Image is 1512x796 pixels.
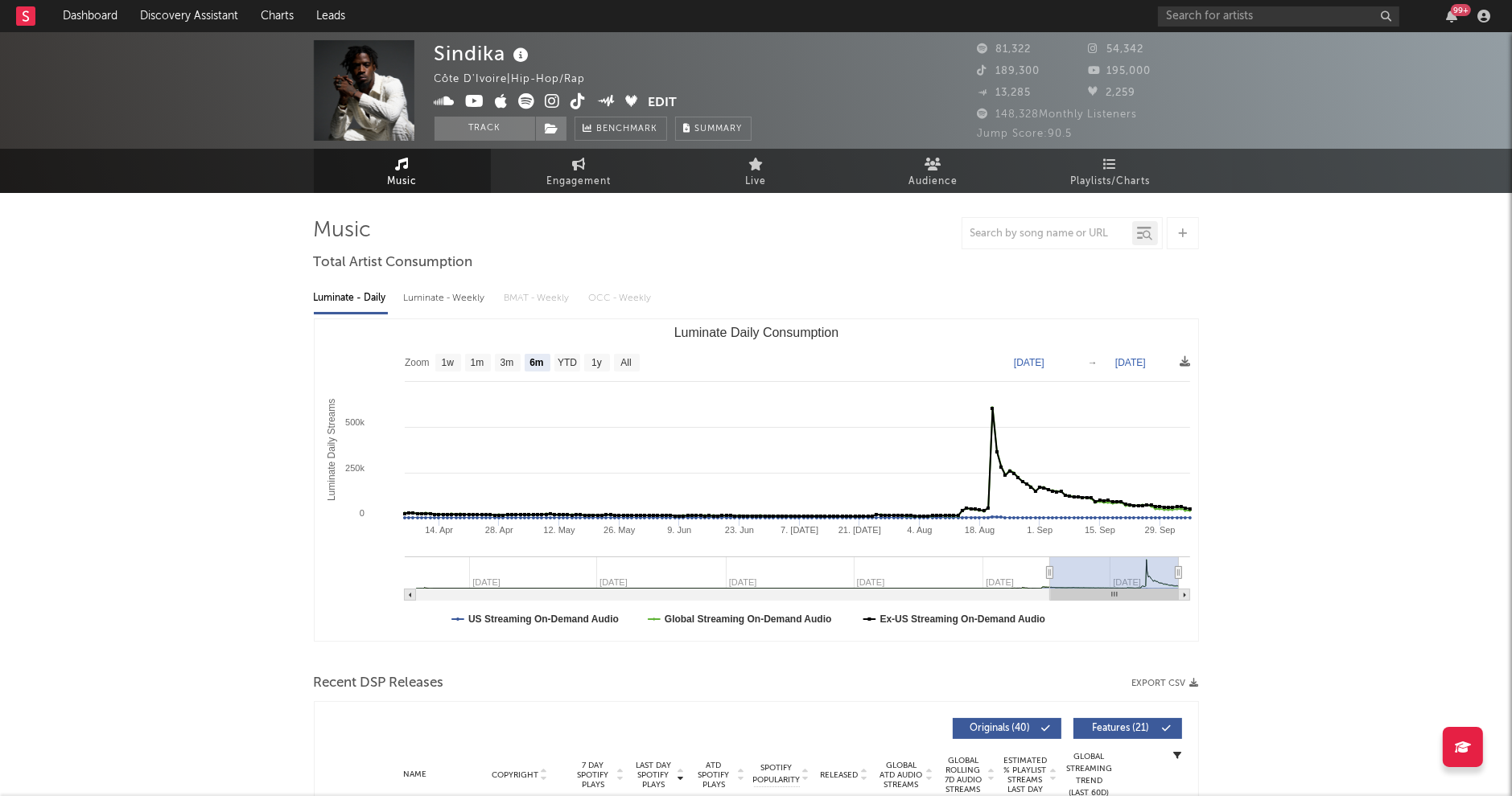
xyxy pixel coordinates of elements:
[314,253,473,273] span: Total Artist Consumption
[484,525,513,535] text: 28. Apr
[978,66,1040,76] span: 189,300
[1084,724,1158,733] span: Features ( 21 )
[907,525,932,535] text: 4. Aug
[1003,756,1048,794] span: Estimated % Playlist Streams Last Day
[1446,10,1457,23] button: 99+
[470,358,484,369] text: 1m
[404,285,488,312] div: Luminate - Weekly
[1027,525,1053,535] text: 1. Sep
[314,674,444,693] span: Recent DSP Releases
[1070,172,1150,191] span: Playlists/Charts
[675,117,752,141] button: Summary
[435,70,604,89] div: Côte d'Ivoire | Hip-Hop/Rap
[325,399,336,501] text: Luminate Daily Streams
[387,172,417,191] span: Music
[1088,66,1151,76] span: 195,000
[345,463,365,473] text: 250k
[965,525,995,535] text: 18. Aug
[953,718,1061,739] button: Originals(40)
[1132,679,1199,688] button: Export CSV
[664,613,831,625] text: Global Streaming On-Demand Audio
[632,761,675,790] span: Last Day Spotify Plays
[693,761,735,790] span: ATD Spotify Plays
[1088,44,1143,55] span: 54,342
[359,508,364,518] text: 0
[838,525,880,535] text: 21. [DATE]
[821,770,859,780] span: Released
[314,285,388,312] div: Luminate - Daily
[880,613,1045,625] text: Ex-US Streaming On-Demand Audio
[1451,4,1471,16] div: 99 +
[314,149,491,193] a: Music
[435,117,535,141] button: Track
[667,525,691,535] text: 9. Jun
[315,319,1198,641] svg: Luminate Daily Consumption
[908,172,958,191] span: Audience
[1115,357,1146,368] text: [DATE]
[695,125,743,133] span: Summary
[435,40,534,67] div: Sindika
[963,724,1037,733] span: Originals ( 40 )
[781,525,818,535] text: 7. [DATE]
[492,770,538,780] span: Copyright
[1073,718,1182,739] button: Features(21)
[978,88,1032,98] span: 13,285
[941,756,986,794] span: Global Rolling 7D Audio Streams
[1085,525,1115,535] text: 15. Sep
[405,358,430,369] text: Zoom
[1022,149,1199,193] a: Playlists/Charts
[724,525,753,535] text: 23. Jun
[620,358,631,369] text: All
[543,525,575,535] text: 12. May
[1014,357,1044,368] text: [DATE]
[978,109,1138,120] span: 148,328 Monthly Listeners
[1088,88,1135,98] span: 2,259
[978,129,1073,139] span: Jump Score: 90.5
[557,358,576,369] text: YTD
[668,149,845,193] a: Live
[648,93,677,113] button: Edit
[575,117,667,141] a: Benchmark
[441,358,454,369] text: 1w
[572,761,615,790] span: 7 Day Spotify Plays
[547,172,612,191] span: Engagement
[345,417,365,427] text: 500k
[845,149,1022,193] a: Audience
[604,525,636,535] text: 26. May
[597,120,658,139] span: Benchmark
[1088,357,1098,368] text: →
[1158,6,1399,27] input: Search for artists
[468,613,619,625] text: US Streaming On-Demand Audio
[880,761,924,790] span: Global ATD Audio Streams
[752,762,800,786] span: Spotify Popularity
[491,149,668,193] a: Engagement
[529,358,543,369] text: 6m
[674,326,838,339] text: Luminate Daily Consumption
[363,769,468,781] div: Name
[425,525,453,535] text: 14. Apr
[500,358,513,369] text: 3m
[746,172,767,191] span: Live
[1144,525,1175,535] text: 29. Sep
[591,358,602,369] text: 1y
[962,228,1132,240] input: Search by song name or URL
[978,44,1032,55] span: 81,322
